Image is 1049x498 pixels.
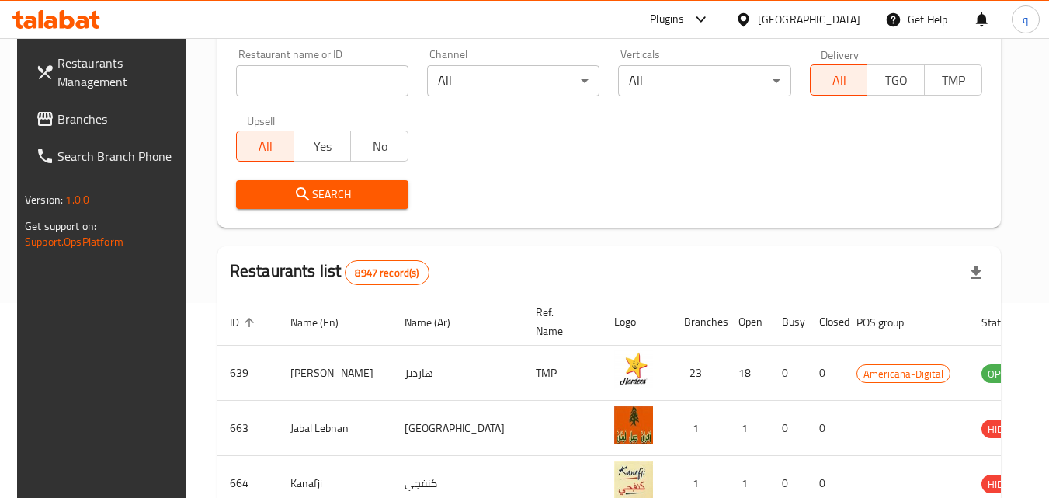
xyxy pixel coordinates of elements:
span: HIDDEN [981,475,1028,493]
h2: Restaurants list [230,259,429,285]
th: Logo [602,298,672,346]
span: Branches [57,110,180,128]
td: 18 [726,346,769,401]
span: q [1023,11,1028,28]
a: Restaurants Management [23,44,193,100]
button: No [350,131,408,162]
span: All [817,69,862,92]
span: Get support on: [25,216,96,236]
div: [GEOGRAPHIC_DATA] [758,11,860,28]
span: HIDDEN [981,420,1028,438]
span: OPEN [981,365,1019,383]
a: Branches [23,100,193,138]
td: [GEOGRAPHIC_DATA] [392,401,523,456]
label: Delivery [821,49,860,60]
div: All [427,65,599,96]
td: 0 [769,401,807,456]
td: هارديز [392,346,523,401]
span: 1.0.0 [65,190,89,210]
span: POS group [856,313,924,332]
div: HIDDEN [981,420,1028,438]
span: 8947 record(s) [346,266,428,280]
td: 1 [726,401,769,456]
button: TGO [867,64,925,96]
span: TMP [931,69,976,92]
span: Search [248,185,396,204]
div: Plugins [650,10,684,29]
span: Yes [300,135,346,158]
th: Closed [807,298,844,346]
span: Ref. Name [536,303,583,340]
a: Support.OpsPlatform [25,232,123,252]
a: Search Branch Phone [23,138,193,175]
th: Open [726,298,769,346]
th: Busy [769,298,807,346]
div: OPEN [981,364,1019,383]
span: All [243,135,288,158]
td: TMP [523,346,602,401]
span: Status [981,313,1032,332]
th: Branches [672,298,726,346]
span: Version: [25,190,63,210]
div: All [618,65,790,96]
img: Jabal Lebnan [614,406,653,444]
td: 0 [769,346,807,401]
label: Upsell [247,115,276,126]
button: All [236,131,294,162]
img: Hardee's [614,350,653,389]
span: Name (Ar) [405,313,471,332]
span: ID [230,313,259,332]
td: [PERSON_NAME] [278,346,392,401]
span: Americana-Digital [857,365,950,383]
div: Export file [957,254,995,291]
div: Total records count [345,260,429,285]
input: Search for restaurant name or ID.. [236,65,408,96]
button: Search [236,180,408,209]
td: 0 [807,346,844,401]
button: TMP [924,64,982,96]
div: HIDDEN [981,475,1028,493]
span: No [357,135,402,158]
span: TGO [874,69,919,92]
td: 0 [807,401,844,456]
button: Yes [294,131,352,162]
span: Search Branch Phone [57,147,180,165]
button: All [810,64,868,96]
td: 23 [672,346,726,401]
td: 639 [217,346,278,401]
td: 663 [217,401,278,456]
td: Jabal Lebnan [278,401,392,456]
td: 1 [672,401,726,456]
span: Restaurants Management [57,54,180,91]
span: Name (En) [290,313,359,332]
